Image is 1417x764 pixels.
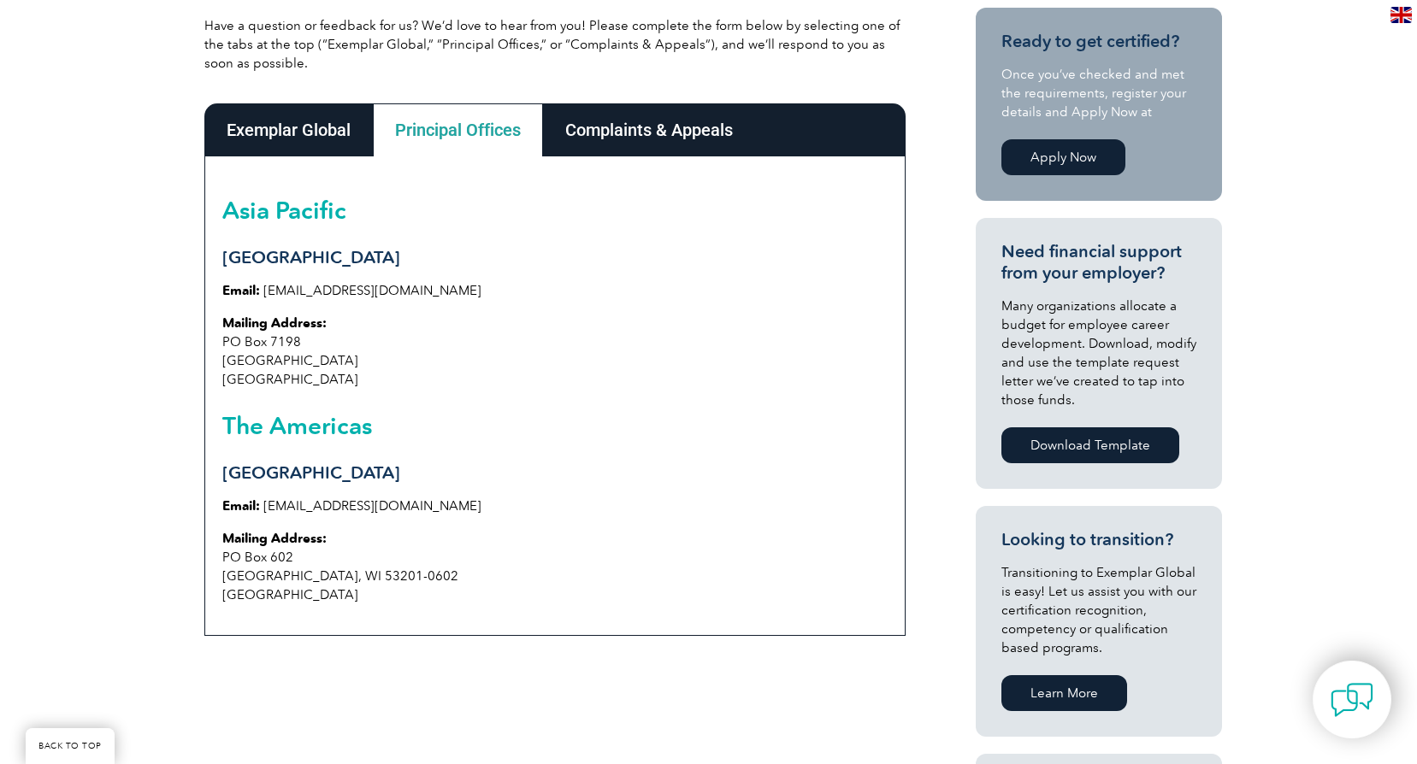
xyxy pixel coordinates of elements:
a: BACK TO TOP [26,728,115,764]
img: contact-chat.png [1331,679,1373,721]
p: Many organizations allocate a budget for employee career development. Download, modify and use th... [1001,297,1196,409]
a: Download Template [1001,427,1179,463]
div: Exemplar Global [204,103,373,156]
p: PO Box 602 [GEOGRAPHIC_DATA], WI 53201-0602 [GEOGRAPHIC_DATA] [222,529,888,604]
img: en [1390,7,1412,23]
a: [EMAIL_ADDRESS][DOMAIN_NAME] [263,498,481,514]
h3: Looking to transition? [1001,529,1196,550]
div: Complaints & Appeals [543,103,755,156]
h3: Ready to get certified? [1001,31,1196,52]
h3: Need financial support from your employer? [1001,241,1196,284]
p: Have a question or feedback for us? We’d love to hear from you! Please complete the form below by... [204,16,906,73]
strong: Email: [222,283,260,298]
h2: Asia Pacific [222,197,888,224]
strong: Mailing Address: [222,315,327,331]
h3: [GEOGRAPHIC_DATA] [222,247,888,268]
p: Once you’ve checked and met the requirements, register your details and Apply Now at [1001,65,1196,121]
p: Transitioning to Exemplar Global is easy! Let us assist you with our certification recognition, c... [1001,563,1196,657]
strong: Mailing Address: [222,531,327,546]
a: Learn More [1001,675,1127,711]
h3: [GEOGRAPHIC_DATA] [222,462,888,484]
a: Apply Now [1001,139,1125,175]
p: PO Box 7198 [GEOGRAPHIC_DATA] [GEOGRAPHIC_DATA] [222,314,888,389]
a: [EMAIL_ADDRESS][DOMAIN_NAME] [263,283,481,298]
strong: Email: [222,498,260,514]
h2: The Americas [222,412,888,439]
div: Principal Offices [373,103,543,156]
